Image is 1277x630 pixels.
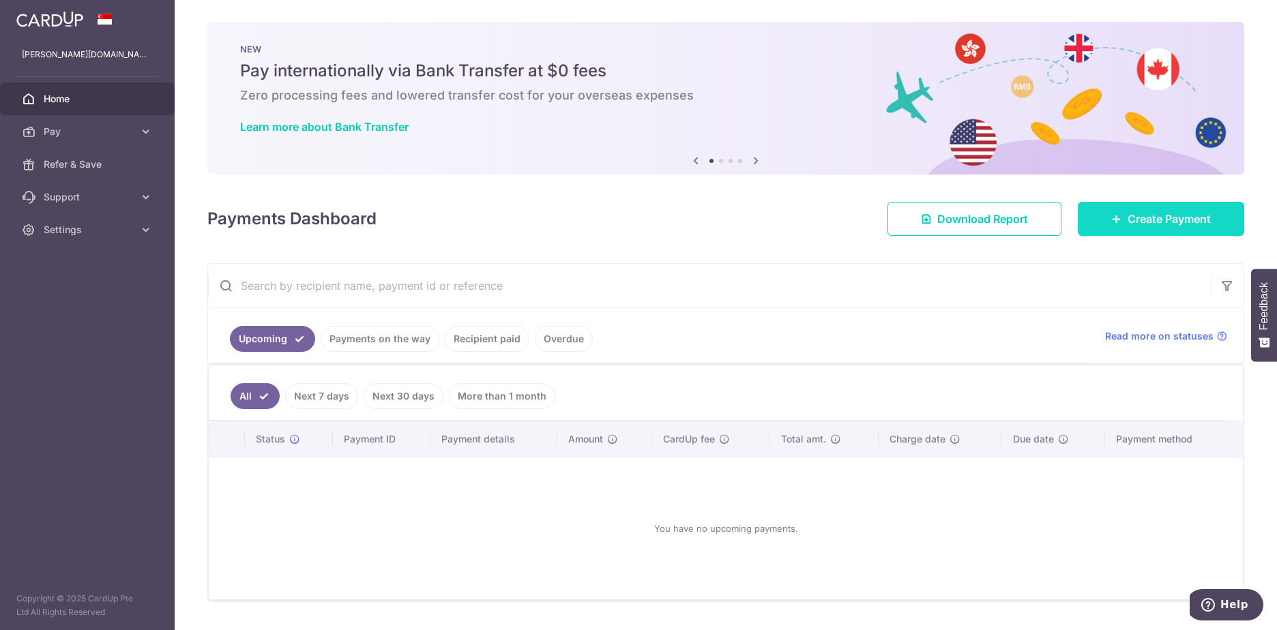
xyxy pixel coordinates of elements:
a: All [231,383,280,409]
h6: Zero processing fees and lowered transfer cost for your overseas expenses [240,87,1212,104]
img: Bank transfer banner [207,22,1244,175]
a: More than 1 month [449,383,555,409]
iframe: Opens a widget where you can find more information [1190,589,1263,623]
span: CardUp fee [663,432,715,446]
a: Overdue [535,326,593,352]
span: Feedback [1258,282,1270,330]
p: NEW [240,44,1212,55]
input: Search by recipient name, payment id or reference [208,264,1211,307]
span: Support [44,190,134,204]
span: Status [256,432,285,446]
button: Feedback - Show survey [1251,269,1277,361]
th: Payment ID [333,421,430,457]
span: Read more on statuses [1105,329,1214,343]
a: Upcoming [230,326,315,352]
a: Next 7 days [285,383,358,409]
p: [PERSON_NAME][DOMAIN_NAME][EMAIL_ADDRESS][PERSON_NAME][DOMAIN_NAME] [22,48,153,61]
a: Download Report [887,202,1061,236]
span: Total amt. [781,432,826,446]
th: Payment details [430,421,557,457]
span: Pay [44,125,134,138]
a: Payments on the way [321,326,439,352]
span: Home [44,92,134,106]
a: Next 30 days [364,383,443,409]
span: Due date [1013,432,1054,446]
span: Charge date [890,432,945,446]
h4: Payments Dashboard [207,207,377,231]
span: Refer & Save [44,157,134,171]
div: You have no upcoming payments. [225,468,1227,588]
a: Read more on statuses [1105,329,1227,343]
span: Amount [568,432,603,446]
span: Download Report [937,211,1028,227]
a: Recipient paid [445,326,529,352]
span: Settings [44,223,134,237]
a: Learn more about Bank Transfer [240,120,409,134]
th: Payment method [1105,421,1243,457]
h5: Pay internationally via Bank Transfer at $0 fees [240,60,1212,82]
img: CardUp [16,11,83,27]
span: Create Payment [1128,211,1211,227]
a: Create Payment [1078,202,1244,236]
